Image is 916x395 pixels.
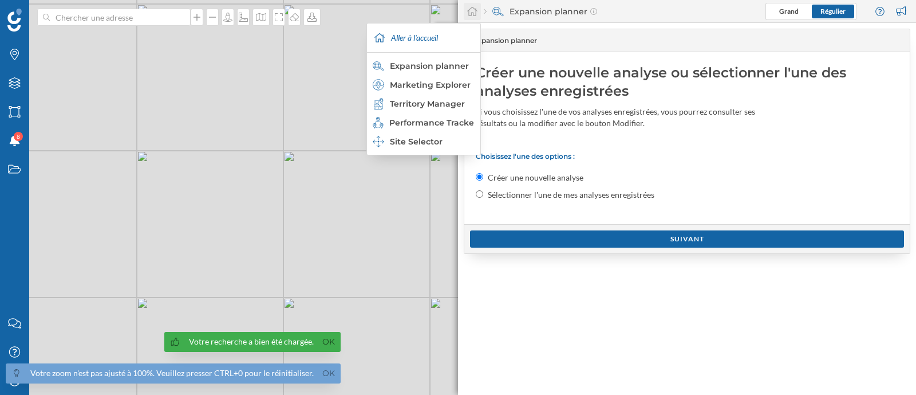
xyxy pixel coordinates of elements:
a: Ok [319,335,338,349]
img: explorer.svg [373,79,384,91]
span: Expansion planner [473,36,537,46]
span: Grand [779,7,799,15]
span: Régulier [820,7,846,15]
img: Logo Geoblink [7,9,22,32]
span: Assistance [18,8,74,18]
div: Expansion planner [484,6,597,17]
p: Choisissez l'une des options : [476,152,898,161]
div: Expansion planner [373,60,473,72]
div: Si vous choisissez l'une de vos analyses enregistrées, vous pourrez consulter ses résultats ou la... [476,106,773,129]
div: Créer une nouvelle analyse ou sélectionner l'une des analyses enregistrées [476,64,898,100]
a: Ok [319,367,338,380]
img: search-areas.svg [492,6,504,17]
div: Votre zoom n'est pas ajusté à 100%. Veuillez presser CTRL+0 pour le réinitialiser. [30,367,314,379]
img: search-areas.svg [373,60,384,72]
div: Votre recherche a bien été chargée. [189,336,314,347]
img: territory-manager.svg [373,98,384,109]
img: monitoring-360.svg [373,117,384,128]
div: Performance Tracker [373,117,473,128]
img: dashboards-manager.svg [373,136,384,147]
div: Marketing Explorer [373,79,473,91]
div: Territory Manager [373,98,473,109]
div: Site Selector [373,136,473,147]
span: 8 [17,131,20,142]
label: Sélectionner l'une de mes analyses enregistrées [488,189,654,201]
label: Créer une nouvelle analyse [488,172,583,183]
div: Aller à l'accueil [370,24,477,52]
